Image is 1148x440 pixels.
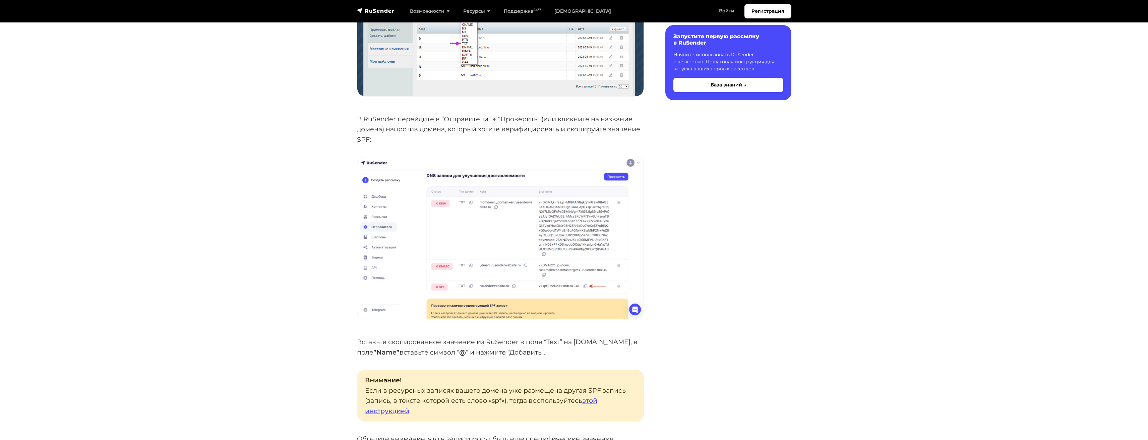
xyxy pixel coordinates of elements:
[365,376,402,384] strong: Внимание!
[548,4,618,18] a: [DEMOGRAPHIC_DATA]
[457,4,497,18] a: Ресурсы
[497,4,548,18] a: Поддержка24/7
[357,370,644,422] p: Если в ресурсных записях вашего домена уже размещена другая SPF запись (запись, в тексте которой ...
[533,8,541,12] sup: 24/7
[459,348,466,356] strong: @
[357,337,644,357] p: Вставьте скопированное значение из RuSender в поле “Text” на [DOMAIN_NAME], в поле вставьте симво...
[357,157,644,319] img: Подтверждение домена
[357,114,644,145] p: В RuSender перейдите в “Отправители” → “Проверить” (или кликните на название домена) напротив дом...
[673,78,783,92] button: База знаний →
[357,7,395,14] img: RuSender
[373,348,400,356] strong: ”Name”
[403,4,457,18] a: Возможности
[673,33,783,46] h6: Запустите первую рассылку в RuSender
[712,4,741,18] a: Войти
[744,4,791,18] a: Регистрация
[673,51,783,72] p: Начните использовать RuSender с легкостью. Пошаговая инструкция для запуска ваших первых рассылок.
[665,25,791,100] a: Запустите первую рассылку в RuSender Начните использовать RuSender с легкостью. Пошаговая инструк...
